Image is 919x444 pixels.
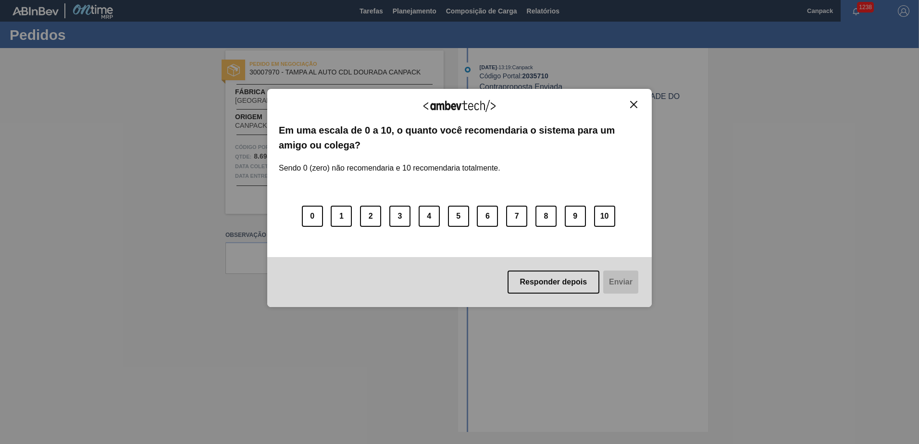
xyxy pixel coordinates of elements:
button: 6 [477,206,498,227]
button: Close [627,100,640,109]
button: 7 [506,206,527,227]
button: Responder depois [508,271,600,294]
button: 0 [302,206,323,227]
img: Logo Ambevtech [423,100,496,112]
button: 3 [389,206,410,227]
button: 10 [594,206,615,227]
button: 4 [419,206,440,227]
button: 2 [360,206,381,227]
label: Em uma escala de 0 a 10, o quanto você recomendaria o sistema para um amigo ou colega? [279,123,640,152]
button: 9 [565,206,586,227]
label: Sendo 0 (zero) não recomendaria e 10 recomendaria totalmente. [279,152,500,173]
button: 8 [535,206,557,227]
img: Close [630,101,637,108]
button: 5 [448,206,469,227]
button: 1 [331,206,352,227]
